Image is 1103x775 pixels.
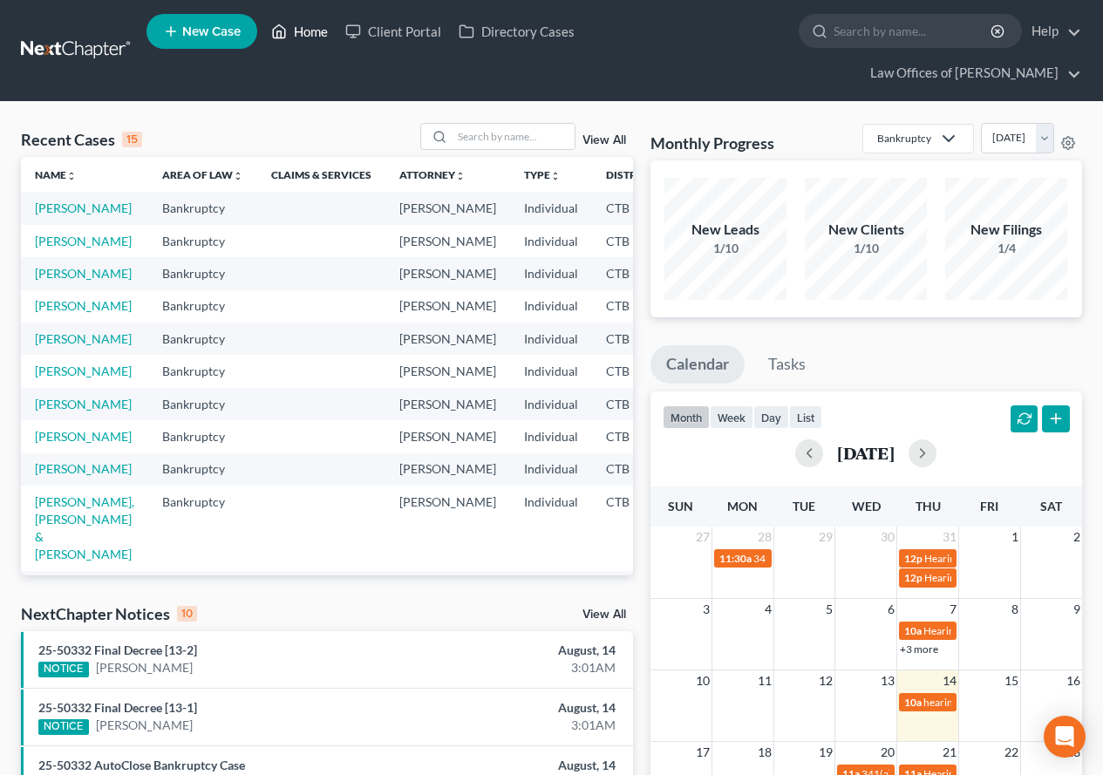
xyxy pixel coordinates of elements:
[923,624,1059,637] span: Hearing for [PERSON_NAME]
[805,220,927,240] div: New Clients
[1044,716,1086,758] div: Open Intercom Messenger
[162,168,243,181] a: Area of Lawunfold_more
[1010,527,1020,547] span: 1
[980,499,998,513] span: Fri
[664,220,786,240] div: New Leads
[337,16,450,47] a: Client Portal
[694,527,712,547] span: 27
[148,355,257,387] td: Bankruptcy
[789,405,822,429] button: list
[35,331,132,346] a: [PERSON_NAME]
[510,225,592,257] td: Individual
[35,298,132,313] a: [PERSON_NAME]
[719,552,752,565] span: 11:30a
[122,132,142,147] div: 15
[592,323,677,355] td: CTB
[35,397,132,411] a: [PERSON_NAME]
[35,168,77,181] a: Nameunfold_more
[510,486,592,570] td: Individual
[35,494,134,561] a: [PERSON_NAME], [PERSON_NAME] & [PERSON_NAME]
[1040,499,1062,513] span: Sat
[592,486,677,570] td: CTB
[148,571,257,638] td: Bankruptcy
[550,171,561,181] i: unfold_more
[650,133,774,153] h3: Monthly Progress
[650,345,745,384] a: Calendar
[753,552,922,565] span: 341(a) meeting for [PERSON_NAME]
[510,420,592,452] td: Individual
[861,58,1081,89] a: Law Offices of [PERSON_NAME]
[592,571,677,638] td: CTB
[592,355,677,387] td: CTB
[1023,16,1081,47] a: Help
[524,168,561,181] a: Typeunfold_more
[592,453,677,486] td: CTB
[434,757,615,774] div: August, 14
[434,699,615,717] div: August, 14
[35,234,132,248] a: [PERSON_NAME]
[510,388,592,420] td: Individual
[900,642,938,656] a: +3 more
[904,552,923,565] span: 12p
[148,225,257,257] td: Bankruptcy
[694,670,712,691] span: 10
[879,742,896,763] span: 20
[904,571,923,584] span: 12p
[385,355,510,387] td: [PERSON_NAME]
[148,257,257,289] td: Bankruptcy
[694,742,712,763] span: 17
[592,388,677,420] td: CTB
[582,134,626,146] a: View All
[385,453,510,486] td: [PERSON_NAME]
[793,499,815,513] span: Tue
[510,257,592,289] td: Individual
[886,599,896,620] span: 6
[701,599,712,620] span: 3
[38,700,197,715] a: 25-50332 Final Decree [13-1]
[434,659,615,676] div: 3:01AM
[38,719,89,735] div: NOTICE
[817,670,834,691] span: 12
[941,742,958,763] span: 21
[916,499,941,513] span: Thu
[453,124,575,149] input: Search by name...
[592,420,677,452] td: CTB
[941,527,958,547] span: 31
[182,25,241,38] span: New Case
[450,16,583,47] a: Directory Cases
[177,606,197,622] div: 10
[510,290,592,323] td: Individual
[35,266,132,281] a: [PERSON_NAME]
[385,486,510,570] td: [PERSON_NAME]
[877,131,931,146] div: Bankruptcy
[763,599,773,620] span: 4
[1072,599,1082,620] span: 9
[148,290,257,323] td: Bankruptcy
[592,290,677,323] td: CTB
[35,201,132,215] a: [PERSON_NAME]
[592,192,677,224] td: CTB
[663,405,710,429] button: month
[582,608,626,621] a: View All
[668,499,693,513] span: Sun
[399,168,466,181] a: Attorneyunfold_more
[837,444,895,462] h2: [DATE]
[948,599,958,620] span: 7
[262,16,337,47] a: Home
[385,192,510,224] td: [PERSON_NAME]
[1010,599,1020,620] span: 8
[817,742,834,763] span: 19
[1003,742,1020,763] span: 22
[96,717,193,734] a: [PERSON_NAME]
[148,323,257,355] td: Bankruptcy
[66,171,77,181] i: unfold_more
[385,323,510,355] td: [PERSON_NAME]
[385,225,510,257] td: [PERSON_NAME]
[805,240,927,257] div: 1/10
[752,345,821,384] a: Tasks
[606,168,664,181] a: Districtunfold_more
[38,758,245,772] a: 25-50332 AutoClose Bankruptcy Case
[824,599,834,620] span: 5
[817,527,834,547] span: 29
[756,527,773,547] span: 28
